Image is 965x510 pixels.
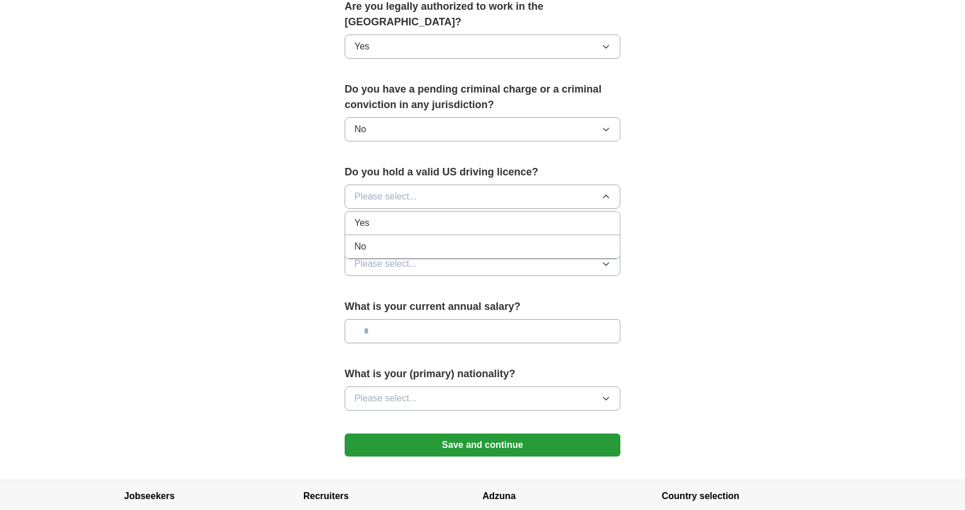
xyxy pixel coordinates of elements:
[354,122,366,136] span: No
[345,164,620,180] label: Do you hold a valid US driving licence?
[354,40,369,53] span: Yes
[345,386,620,411] button: Please select...
[345,34,620,59] button: Yes
[345,366,620,382] label: What is your (primary) nationality?
[345,252,620,276] button: Please select...
[345,434,620,457] button: Save and continue
[354,392,417,405] span: Please select...
[354,190,417,204] span: Please select...
[345,117,620,141] button: No
[354,216,369,230] span: Yes
[354,257,417,271] span: Please select...
[345,299,620,315] label: What is your current annual salary?
[345,82,620,113] label: Do you have a pending criminal charge or a criminal conviction in any jurisdiction?
[354,240,366,254] span: No
[345,185,620,209] button: Please select...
